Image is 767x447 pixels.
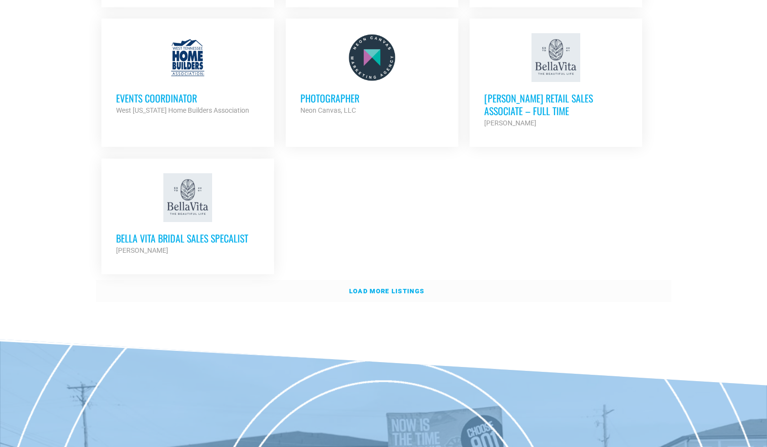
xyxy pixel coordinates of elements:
[116,106,249,114] strong: West [US_STATE] Home Builders Association
[484,92,628,117] h3: [PERSON_NAME] Retail Sales Associate – Full Time
[300,92,444,104] h3: Photographer
[116,232,259,244] h3: Bella Vita Bridal Sales Specalist
[349,287,424,295] strong: Load more listings
[116,92,259,104] h3: Events Coordinator
[101,159,274,271] a: Bella Vita Bridal Sales Specalist [PERSON_NAME]
[300,106,356,114] strong: Neon Canvas, LLC
[470,19,642,143] a: [PERSON_NAME] Retail Sales Associate – Full Time [PERSON_NAME]
[116,246,168,254] strong: [PERSON_NAME]
[484,119,536,127] strong: [PERSON_NAME]
[96,280,671,303] a: Load more listings
[286,19,458,131] a: Photographer Neon Canvas, LLC
[101,19,274,131] a: Events Coordinator West [US_STATE] Home Builders Association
